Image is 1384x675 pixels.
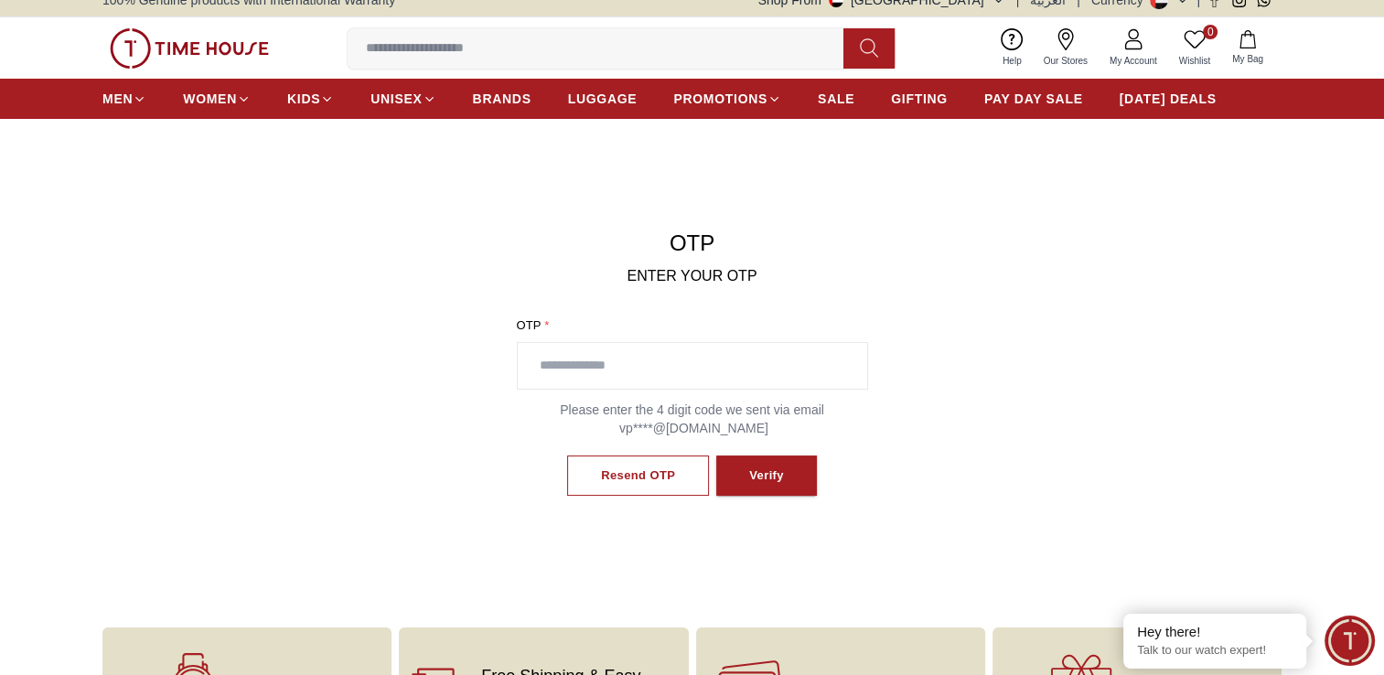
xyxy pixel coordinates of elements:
[992,25,1033,71] a: Help
[1036,54,1095,68] span: Our Stores
[1033,25,1099,71] a: Our Stores
[716,455,817,497] button: Verify
[984,82,1083,115] a: PAY DAY SALE
[458,229,927,258] h1: OTP
[1137,643,1293,659] p: Talk to our watch expert!
[601,466,675,487] div: Resend OTP
[818,90,854,108] span: SALE
[891,90,948,108] span: GIFTING
[1168,25,1221,71] a: 0Wishlist
[370,90,422,108] span: UNISEX
[287,82,334,115] a: KIDS
[984,90,1083,108] span: PAY DAY SALE
[102,90,133,108] span: MEN
[1221,27,1274,70] button: My Bag
[473,90,531,108] span: BRANDS
[1172,54,1218,68] span: Wishlist
[749,466,784,487] div: Verify
[370,82,435,115] a: UNISEX
[183,82,251,115] a: WOMEN
[1325,616,1375,666] div: Chat Widget
[1203,25,1218,39] span: 0
[673,90,767,108] span: PROMOTIONS
[1225,52,1271,66] span: My Bag
[1120,82,1217,115] a: [DATE] DEALS
[568,90,638,108] span: LUGGAGE
[517,401,868,437] p: Please enter the 4 digit code we sent via email vp****@[DOMAIN_NAME]
[102,82,146,115] a: MEN
[287,90,320,108] span: KIDS
[567,455,709,497] button: Resend OTP
[183,90,237,108] span: WOMEN
[995,54,1029,68] span: Help
[818,82,854,115] a: SALE
[110,28,269,69] img: ...
[458,265,927,287] p: ENTER YOUR OTP
[568,82,638,115] a: LUGGAGE
[473,82,531,115] a: BRANDS
[1102,54,1164,68] span: My Account
[517,316,868,335] label: OTP
[891,82,948,115] a: GIFTING
[1137,623,1293,641] div: Hey there!
[673,82,781,115] a: PROMOTIONS
[1120,90,1217,108] span: [DATE] DEALS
